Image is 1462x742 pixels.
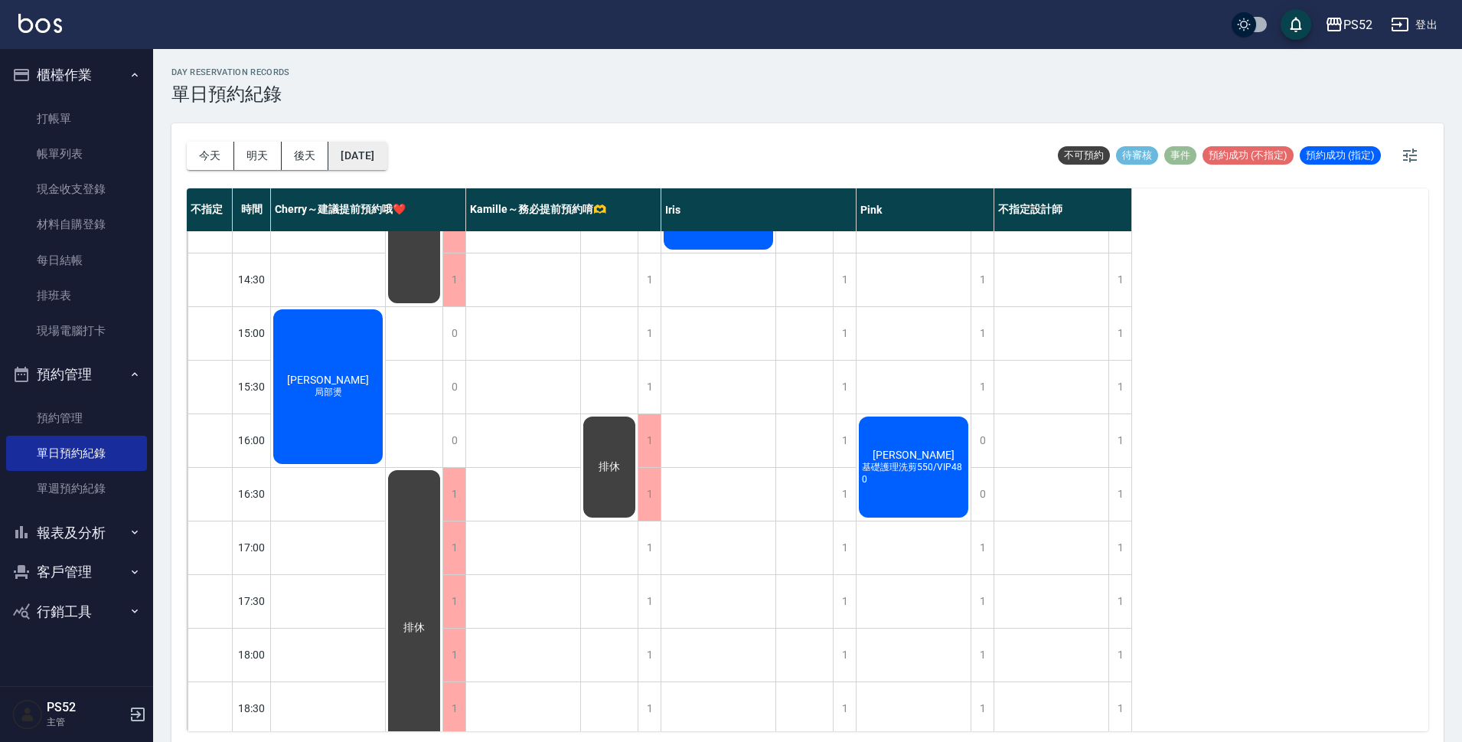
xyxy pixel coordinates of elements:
div: 1 [442,521,465,574]
button: 今天 [187,142,234,170]
div: 16:00 [233,413,271,467]
a: 預約管理 [6,400,147,436]
a: 排班表 [6,278,147,313]
div: 0 [971,468,994,521]
div: 17:30 [233,574,271,628]
a: 材料自購登錄 [6,207,147,242]
div: 1 [638,361,661,413]
div: 不指定 [187,188,233,231]
div: 16:30 [233,467,271,521]
div: 1 [638,575,661,628]
div: 1 [833,521,856,574]
div: 1 [638,414,661,467]
a: 單週預約紀錄 [6,471,147,506]
div: 0 [442,414,465,467]
button: 預約管理 [6,355,147,394]
h3: 單日預約紀錄 [171,83,290,105]
div: 1 [1108,682,1131,735]
div: 0 [442,361,465,413]
h5: PS52 [47,700,125,715]
button: [DATE] [328,142,387,170]
span: [PERSON_NAME] [284,374,372,386]
button: save [1281,9,1311,40]
div: Cherry～建議提前預約哦❤️ [271,188,466,231]
div: 1 [833,682,856,735]
div: 1 [442,468,465,521]
div: 1 [971,575,994,628]
span: 基礎護理洗剪550/VIP480 [859,461,968,485]
a: 現金收支登錄 [6,172,147,207]
div: 0 [971,414,994,467]
p: 主管 [47,715,125,729]
div: Iris [661,188,857,231]
span: 預約成功 (不指定) [1203,149,1294,162]
div: 18:30 [233,682,271,735]
div: 15:00 [233,306,271,360]
div: 1 [442,682,465,735]
a: 打帳單 [6,101,147,136]
div: 1 [971,361,994,413]
span: 事件 [1164,149,1196,162]
div: PS52 [1343,15,1372,34]
div: 1 [971,521,994,574]
div: 1 [971,307,994,360]
img: Logo [18,14,62,33]
div: 1 [1108,521,1131,574]
button: 行銷工具 [6,592,147,632]
div: 14:30 [233,253,271,306]
span: 不可預約 [1058,149,1110,162]
div: 1 [1108,468,1131,521]
div: 1 [971,253,994,306]
div: 1 [1108,253,1131,306]
div: 1 [442,629,465,682]
span: 局部燙 [312,386,345,399]
div: 1 [833,629,856,682]
a: 每日結帳 [6,243,147,278]
div: 1 [971,629,994,682]
div: 1 [833,307,856,360]
span: [PERSON_NAME] [870,449,958,461]
div: 1 [833,575,856,628]
div: 1 [833,253,856,306]
div: 1 [833,468,856,521]
div: Kamille～務必提前預約唷🫶 [466,188,661,231]
div: 時間 [233,188,271,231]
div: 1 [442,253,465,306]
div: 1 [638,307,661,360]
span: 排休 [596,460,623,474]
div: 0 [442,307,465,360]
div: 1 [1108,414,1131,467]
div: 1 [971,682,994,735]
div: 1 [638,468,661,521]
div: 1 [442,575,465,628]
button: 明天 [234,142,282,170]
a: 帳單列表 [6,136,147,172]
div: 1 [833,361,856,413]
div: 1 [833,414,856,467]
div: 1 [1108,575,1131,628]
div: 1 [638,521,661,574]
div: 1 [1108,361,1131,413]
a: 現場電腦打卡 [6,313,147,348]
button: 登出 [1385,11,1444,39]
span: 排休 [400,621,428,635]
div: 1 [1108,307,1131,360]
img: Person [12,699,43,730]
div: 1 [638,253,661,306]
div: 1 [1108,629,1131,682]
div: 不指定設計師 [994,188,1132,231]
div: Pink [857,188,994,231]
span: 預約成功 (指定) [1300,149,1381,162]
button: 報表及分析 [6,513,147,553]
button: 客戶管理 [6,552,147,592]
button: 櫃檯作業 [6,55,147,95]
span: 待審核 [1116,149,1158,162]
a: 單日預約紀錄 [6,436,147,471]
button: PS52 [1319,9,1379,41]
div: 15:30 [233,360,271,413]
h2: day Reservation records [171,67,290,77]
button: 後天 [282,142,329,170]
div: 17:00 [233,521,271,574]
div: 1 [638,629,661,682]
div: 1 [638,682,661,735]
